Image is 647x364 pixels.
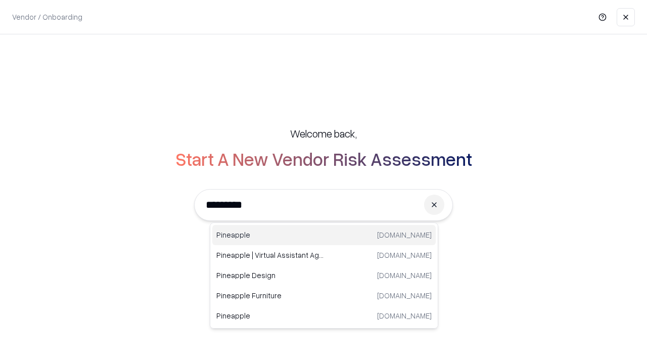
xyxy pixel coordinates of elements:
p: [DOMAIN_NAME] [377,230,432,240]
p: Pineapple Design [216,270,324,281]
p: [DOMAIN_NAME] [377,250,432,260]
p: [DOMAIN_NAME] [377,310,432,321]
h2: Start A New Vendor Risk Assessment [175,149,472,169]
p: [DOMAIN_NAME] [377,270,432,281]
div: Suggestions [210,222,438,329]
p: [DOMAIN_NAME] [377,290,432,301]
p: Pineapple Furniture [216,290,324,301]
h5: Welcome back, [290,126,357,141]
p: Pineapple [216,310,324,321]
p: Pineapple | Virtual Assistant Agency [216,250,324,260]
p: Vendor / Onboarding [12,12,82,22]
p: Pineapple [216,230,324,240]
